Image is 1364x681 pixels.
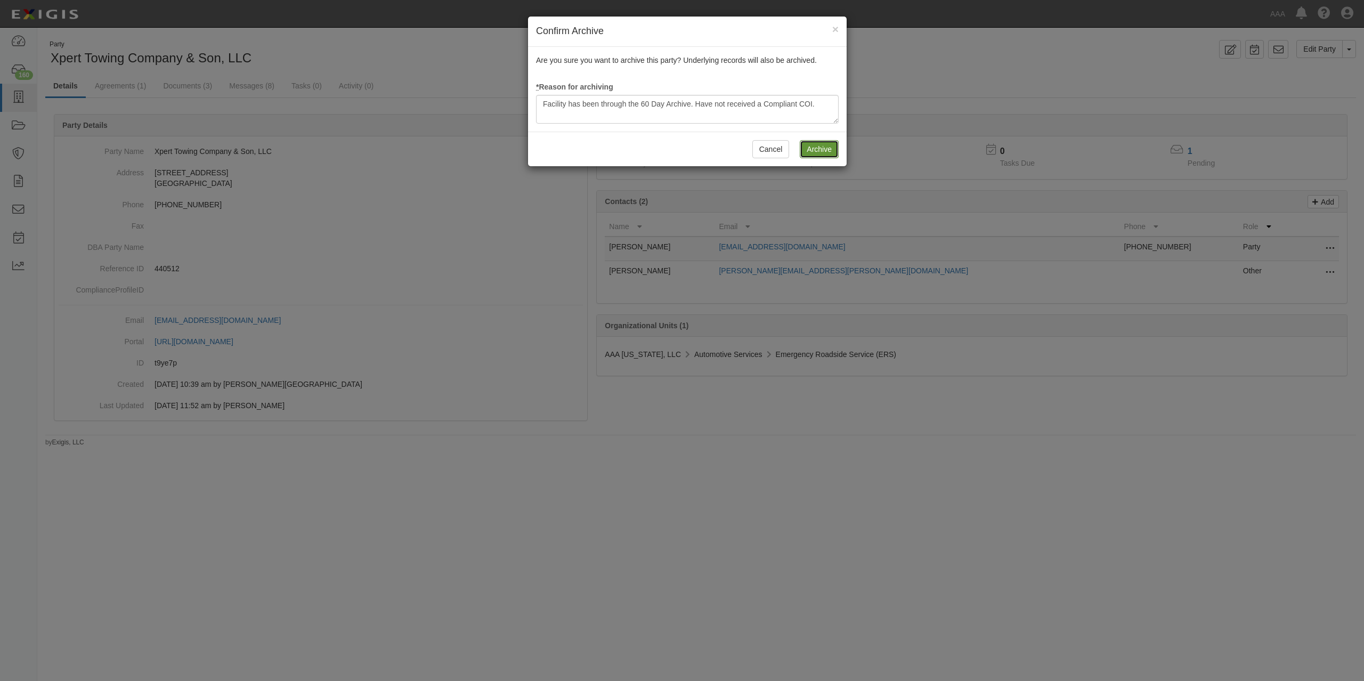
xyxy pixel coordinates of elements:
[800,140,839,158] input: Archive
[752,140,790,158] button: Cancel
[536,83,539,91] abbr: required
[536,82,613,92] label: Reason for archiving
[832,23,839,35] span: ×
[536,25,839,38] h4: Confirm Archive
[832,23,839,35] button: Close
[528,47,847,132] div: Are you sure you want to archive this party? Underlying records will also be archived.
